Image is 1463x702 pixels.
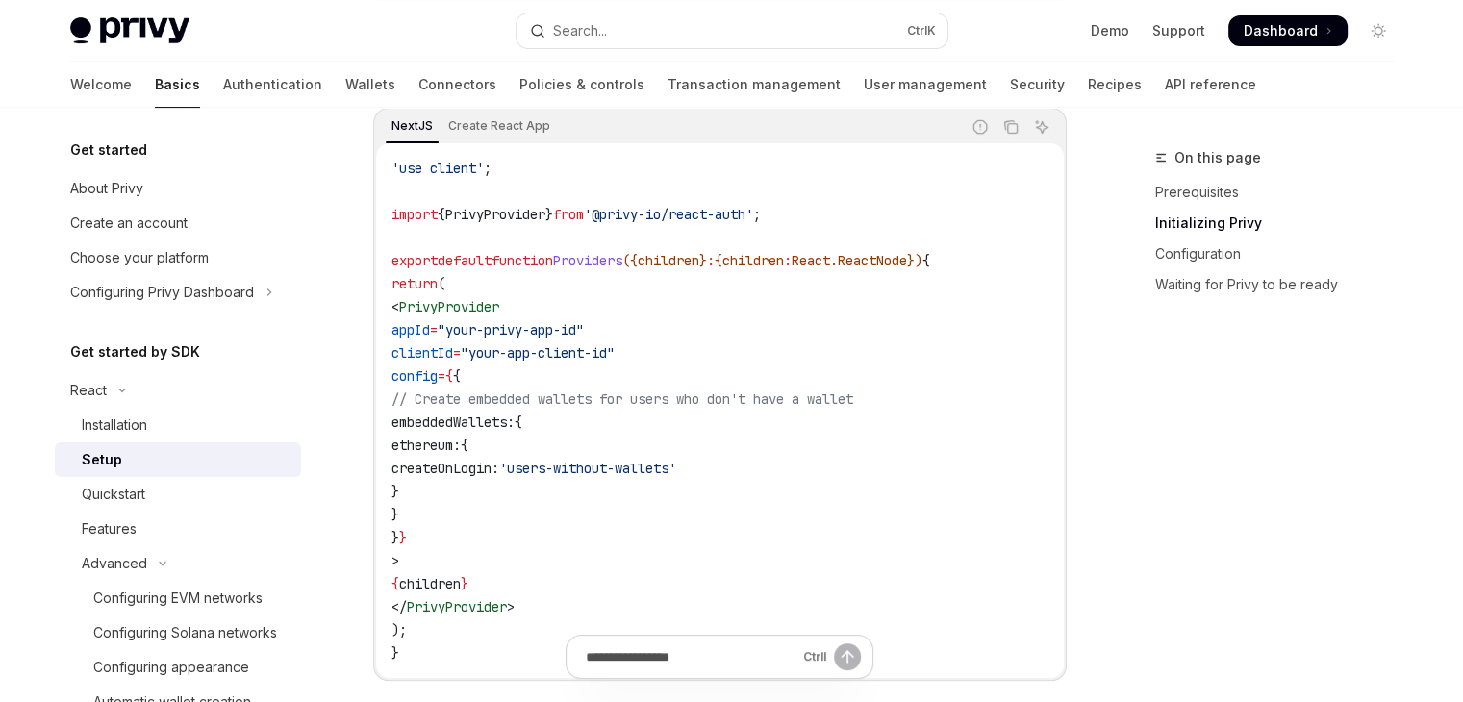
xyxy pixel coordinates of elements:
[70,379,107,402] div: React
[1155,269,1409,300] a: Waiting for Privy to be ready
[391,160,484,177] span: 'use client'
[461,575,468,592] span: }
[391,529,399,546] span: }
[82,517,137,540] div: Features
[515,414,522,431] span: {
[391,460,499,477] span: createOnLogin:
[391,506,399,523] span: }
[438,252,492,269] span: default
[391,483,399,500] span: }
[1155,208,1409,238] a: Initializing Privy
[55,581,301,615] a: Configuring EVM networks
[391,390,853,408] span: // Create embedded wallets for users who don't have a wallet
[55,512,301,546] a: Features
[93,587,263,610] div: Configuring EVM networks
[753,206,761,223] span: ;
[82,448,122,471] div: Setup
[784,252,792,269] span: :
[838,252,907,269] span: ReactNode
[1363,15,1394,46] button: Toggle dark mode
[1174,146,1261,169] span: On this page
[82,414,147,437] div: Installation
[155,62,200,108] a: Basics
[391,367,438,385] span: config
[391,552,399,569] span: >
[391,437,461,454] span: ethereum:
[668,62,841,108] a: Transaction management
[722,252,784,269] span: children
[430,321,438,338] span: =
[1091,21,1129,40] a: Demo
[1152,21,1205,40] a: Support
[1155,177,1409,208] a: Prerequisites
[1244,21,1318,40] span: Dashboard
[1010,62,1065,108] a: Security
[922,252,930,269] span: {
[55,615,301,650] a: Configuring Solana networks
[70,212,188,235] div: Create an account
[622,252,638,269] span: ({
[998,114,1023,139] button: Copy the contents from the code block
[584,206,753,223] span: '@privy-io/react-auth'
[55,546,301,581] button: Toggle Advanced section
[82,552,147,575] div: Advanced
[391,598,407,615] span: </
[93,621,277,644] div: Configuring Solana networks
[519,62,644,108] a: Policies & controls
[907,252,922,269] span: })
[438,321,584,338] span: "your-privy-app-id"
[399,529,407,546] span: }
[391,275,438,292] span: return
[438,367,445,385] span: =
[442,114,556,138] div: Create React App
[834,643,861,670] button: Send message
[407,598,507,615] span: PrivyProvider
[864,62,987,108] a: User management
[553,206,584,223] span: from
[586,636,795,678] input: Ask a question...
[82,483,145,506] div: Quickstart
[55,373,301,408] button: Toggle React section
[438,206,445,223] span: {
[55,442,301,477] a: Setup
[453,344,461,362] span: =
[391,344,453,362] span: clientId
[792,252,830,269] span: React
[517,13,947,48] button: Open search
[391,252,438,269] span: export
[391,414,515,431] span: embeddedWallets:
[399,575,461,592] span: children
[1228,15,1348,46] a: Dashboard
[70,138,147,162] h5: Get started
[391,298,399,315] span: <
[55,650,301,685] a: Configuring appearance
[707,252,715,269] span: :
[55,477,301,512] a: Quickstart
[830,252,838,269] span: .
[638,252,699,269] span: children
[1088,62,1142,108] a: Recipes
[55,408,301,442] a: Installation
[907,23,936,38] span: Ctrl K
[391,321,430,338] span: appId
[699,252,707,269] span: }
[345,62,395,108] a: Wallets
[553,252,622,269] span: Providers
[445,206,545,223] span: PrivyProvider
[1155,238,1409,269] a: Configuration
[461,344,615,362] span: "your-app-client-id"
[386,114,439,138] div: NextJS
[70,281,254,304] div: Configuring Privy Dashboard
[438,275,445,292] span: (
[391,575,399,592] span: {
[391,206,438,223] span: import
[55,240,301,275] a: Choose your platform
[418,62,496,108] a: Connectors
[1029,114,1054,139] button: Ask AI
[484,160,492,177] span: ;
[55,275,301,310] button: Toggle Configuring Privy Dashboard section
[70,62,132,108] a: Welcome
[93,656,249,679] div: Configuring appearance
[499,460,676,477] span: 'users-without-wallets'
[445,367,453,385] span: {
